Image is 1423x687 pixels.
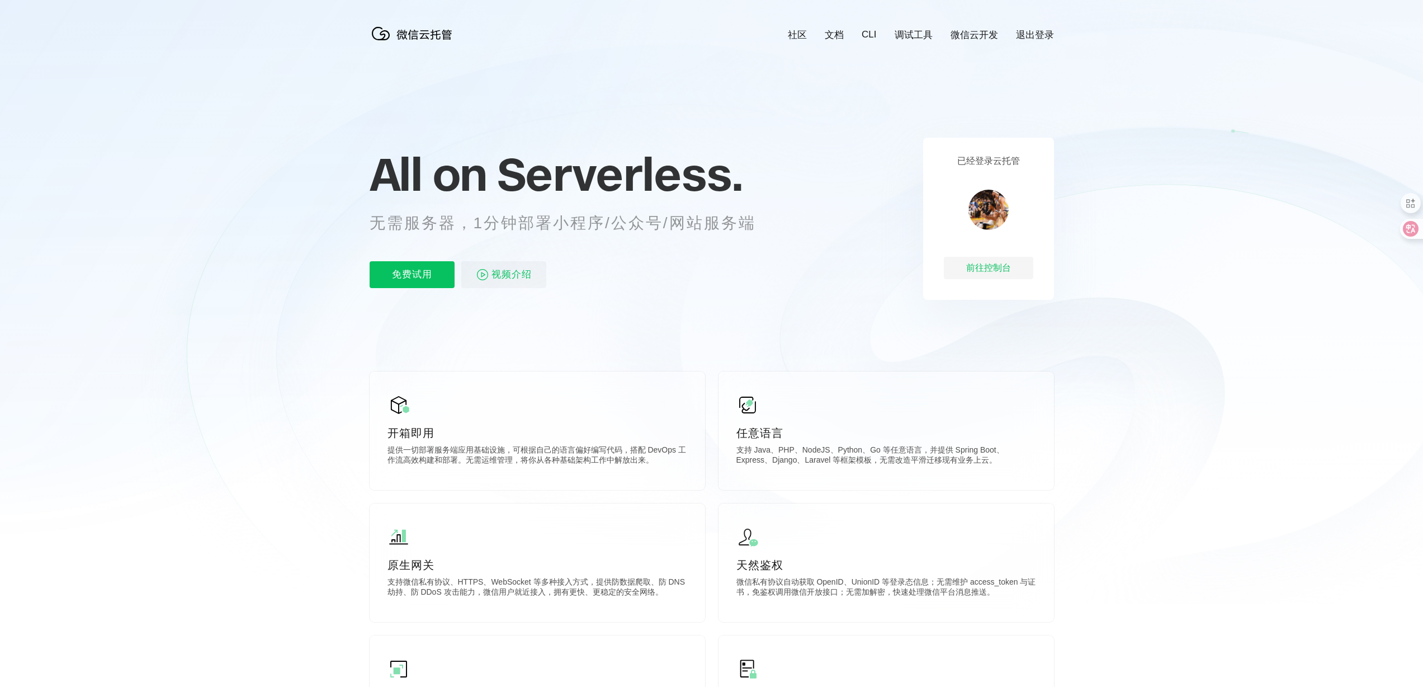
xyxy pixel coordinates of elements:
[825,29,844,41] a: 文档
[387,557,687,573] p: 原生网关
[370,261,455,288] p: 免费试用
[387,445,687,468] p: 提供一切部署服务端应用基础设施，可根据自己的语言偏好编写代码，搭配 DevOps 工作流高效构建和部署。无需运维管理，将你从各种基础架构工作中解放出来。
[370,37,459,46] a: 微信云托管
[736,577,1036,600] p: 微信私有协议自动获取 OpenID、UnionID 等登录态信息；无需维护 access_token 与证书，免鉴权调用微信开放接口；无需加解密，快速处理微信平台消息推送。
[736,425,1036,441] p: 任意语言
[944,257,1033,279] div: 前往控制台
[736,557,1036,573] p: 天然鉴权
[951,29,998,41] a: 微信云开发
[387,577,687,600] p: 支持微信私有协议、HTTPS、WebSocket 等多种接入方式，提供防数据爬取、防 DNS 劫持、防 DDoS 攻击能力，微信用户就近接入，拥有更快、更稳定的安全网络。
[476,268,489,281] img: video_play.svg
[736,445,1036,468] p: 支持 Java、PHP、NodeJS、Python、Go 等任意语言，并提供 Spring Boot、Express、Django、Laravel 等框架模板，无需改造平滑迁移现有业务上云。
[957,156,1020,167] p: 已经登录云托管
[370,212,777,234] p: 无需服务器，1分钟部署小程序/公众号/网站服务端
[370,146,486,202] span: All on
[491,261,532,288] span: 视频介绍
[895,29,933,41] a: 调试工具
[1016,29,1054,41] a: 退出登录
[862,29,876,40] a: CLI
[497,146,743,202] span: Serverless.
[788,29,807,41] a: 社区
[370,22,459,45] img: 微信云托管
[387,425,687,441] p: 开箱即用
